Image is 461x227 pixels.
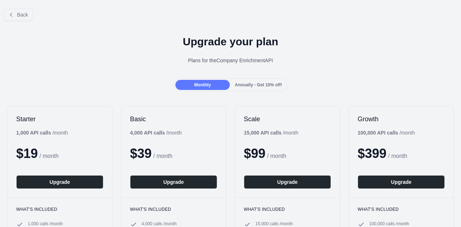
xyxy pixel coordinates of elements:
div: / month [244,129,298,136]
b: 15,000 API calls [244,130,282,136]
h2: Growth [358,115,445,123]
b: 100,000 API calls [358,130,398,136]
b: 4,000 API calls [130,130,165,136]
span: $ 99 [244,146,265,161]
h2: Basic [130,115,217,123]
span: $ 399 [358,146,386,161]
div: / month [358,129,415,136]
div: / month [130,129,182,136]
h2: Scale [244,115,331,123]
